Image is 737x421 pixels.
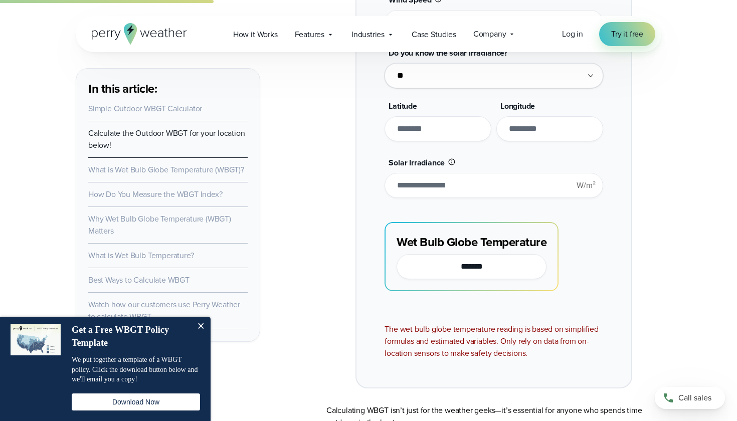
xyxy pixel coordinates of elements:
span: Industries [351,29,385,41]
a: Try it free [599,22,655,46]
a: Watch how our customers use Perry Weather to calculate WBGT [88,299,240,322]
h3: In this article: [88,81,248,97]
a: Log in [562,28,583,40]
span: Try it free [611,28,643,40]
a: What is Wet Bulb Globe Temperature (WBGT)? [88,164,244,175]
button: Close [191,317,211,337]
a: Best Ways to Calculate WBGT [88,274,190,286]
a: Call sales [655,387,725,409]
a: Simple Outdoor WBGT Calculator [88,103,202,114]
a: How it Works [225,24,286,45]
span: How it Works [233,29,278,41]
span: Company [473,28,506,40]
span: Solar Irradiance [389,157,445,168]
a: Calculate the Outdoor WBGT for your location below! [88,127,245,151]
span: Latitude [389,100,417,112]
span: Call sales [678,392,711,404]
h4: Get a Free WBGT Policy Template [72,324,190,349]
div: The wet bulb globe temperature reading is based on simplified formulas and estimated variables. O... [385,323,603,359]
span: Features [295,29,324,41]
button: Download Now [72,393,200,410]
span: Do you know the solar irradiance? [389,47,507,59]
span: Case Studies [412,29,456,41]
img: dialog featured image [11,324,61,355]
a: What is Wet Bulb Temperature? [88,250,194,261]
a: How Do You Measure the WBGT Index? [88,188,222,200]
span: Longitude [500,100,535,112]
a: Why Wet Bulb Globe Temperature (WBGT) Matters [88,213,231,237]
a: Case Studies [403,24,465,45]
p: We put together a template of a WBGT policy. Click the download button below and we'll email you ... [72,355,200,384]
